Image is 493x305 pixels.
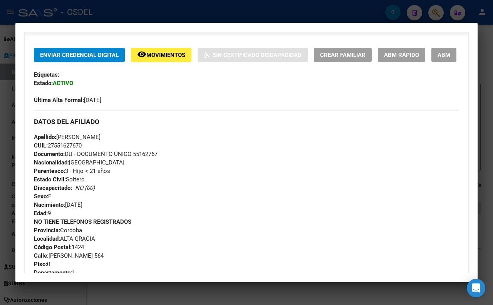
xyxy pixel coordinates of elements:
[34,159,124,166] span: [GEOGRAPHIC_DATA]
[431,48,456,62] button: ABM
[34,71,59,78] strong: Etiquetas:
[34,159,69,166] strong: Nacionalidad:
[34,218,131,225] strong: NO TIENE TELEFONOS REGISTRADOS
[438,52,450,59] span: ABM
[34,142,48,149] strong: CUIL:
[34,269,75,276] span: 1
[34,252,104,259] span: [PERSON_NAME] 564
[34,244,84,251] span: 1424
[34,97,84,104] strong: Última Alta Formal:
[34,184,72,191] strong: Discapacitado:
[198,48,308,62] button: Sin Certificado Discapacidad
[137,50,146,59] mat-icon: remove_red_eye
[378,48,425,62] button: ABM Rápido
[53,80,73,87] strong: ACTIVO
[34,151,158,158] span: DU - DOCUMENTO UNICO 55162767
[34,201,82,208] span: [DATE]
[34,142,82,149] span: 27551627670
[34,193,51,200] span: F
[467,279,485,297] div: Open Intercom Messenger
[34,227,60,234] strong: Provincia:
[314,48,372,62] button: Crear Familiar
[34,80,53,87] strong: Estado:
[40,52,119,59] span: Enviar Credencial Digital
[34,261,50,268] span: 0
[34,134,56,141] strong: Apellido:
[34,168,65,174] strong: Parentesco:
[34,261,47,268] strong: Piso:
[75,184,95,191] i: NO (00)
[320,52,366,59] span: Crear Familiar
[34,252,49,259] strong: Calle:
[34,176,66,183] strong: Estado Civil:
[384,52,419,59] span: ABM Rápido
[34,235,60,242] strong: Localidad:
[34,97,101,104] span: [DATE]
[146,52,185,59] span: Movimientos
[34,201,65,208] strong: Nacimiento:
[34,210,51,217] span: 9
[34,117,459,126] h3: DATOS DEL AFILIADO
[34,168,110,174] span: 3 - Hijo < 21 años
[34,48,125,62] button: Enviar Credencial Digital
[34,176,85,183] span: Soltero
[34,244,72,251] strong: Código Postal:
[34,210,48,217] strong: Edad:
[34,227,82,234] span: Cordoba
[34,151,65,158] strong: Documento:
[34,235,95,242] span: ALTA GRACIA
[213,52,302,59] span: Sin Certificado Discapacidad
[34,193,48,200] strong: Sexo:
[131,48,191,62] button: Movimientos
[34,269,72,276] strong: Departamento:
[34,134,101,141] span: [PERSON_NAME]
